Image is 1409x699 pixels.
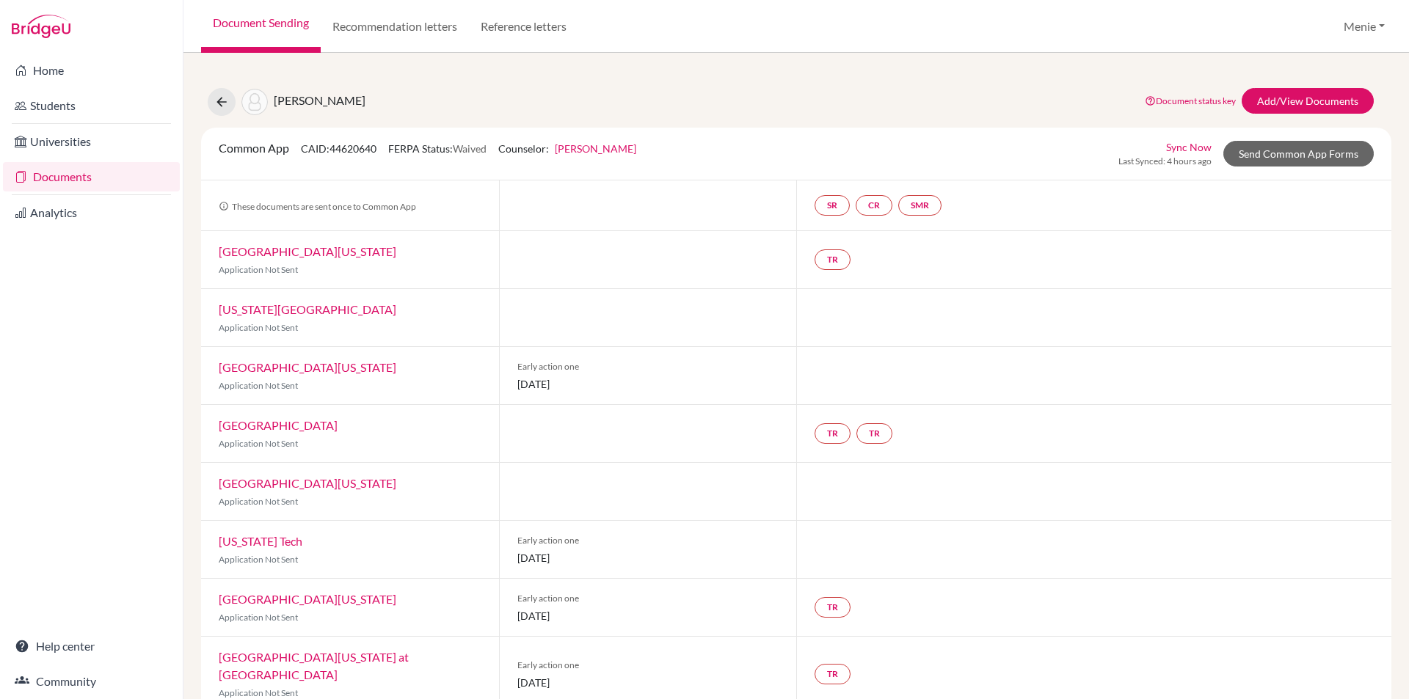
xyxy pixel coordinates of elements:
[517,592,779,605] span: Early action one
[815,249,851,270] a: TR
[3,91,180,120] a: Students
[517,550,779,566] span: [DATE]
[219,322,298,333] span: Application Not Sent
[219,612,298,623] span: Application Not Sent
[3,162,180,191] a: Documents
[815,597,851,618] a: TR
[3,667,180,696] a: Community
[219,496,298,507] span: Application Not Sent
[219,360,396,374] a: [GEOGRAPHIC_DATA][US_STATE]
[856,423,892,444] a: TR
[517,608,779,623] span: [DATE]
[856,195,892,216] a: CR
[815,195,850,216] a: SR
[3,127,180,156] a: Universities
[388,142,487,155] span: FERPA Status:
[3,198,180,227] a: Analytics
[219,244,396,258] a: [GEOGRAPHIC_DATA][US_STATE]
[219,476,396,490] a: [GEOGRAPHIC_DATA][US_STATE]
[219,201,416,212] span: These documents are sent once to Common App
[1242,88,1374,114] a: Add/View Documents
[498,142,636,155] span: Counselor:
[12,15,70,38] img: Bridge-U
[815,423,851,444] a: TR
[1166,139,1212,155] a: Sync Now
[517,360,779,373] span: Early action one
[219,264,298,275] span: Application Not Sent
[219,302,396,316] a: [US_STATE][GEOGRAPHIC_DATA]
[219,554,298,565] span: Application Not Sent
[274,93,365,107] span: [PERSON_NAME]
[219,534,302,548] a: [US_STATE] Tech
[815,664,851,684] a: TR
[219,438,298,449] span: Application Not Sent
[517,376,779,392] span: [DATE]
[517,659,779,672] span: Early action one
[1145,95,1236,106] a: Document status key
[3,56,180,85] a: Home
[1223,141,1374,166] a: Send Common App Forms
[3,632,180,661] a: Help center
[301,142,376,155] span: CAID: 44620640
[898,195,942,216] a: SMR
[453,142,487,155] span: Waived
[219,418,338,432] a: [GEOGRAPHIC_DATA]
[1337,12,1391,40] button: Menie
[517,534,779,547] span: Early action one
[219,380,298,391] span: Application Not Sent
[517,675,779,690] span: [DATE]
[219,592,396,606] a: [GEOGRAPHIC_DATA][US_STATE]
[219,650,409,681] a: [GEOGRAPHIC_DATA][US_STATE] at [GEOGRAPHIC_DATA]
[219,141,289,155] span: Common App
[555,142,636,155] a: [PERSON_NAME]
[1118,155,1212,168] span: Last Synced: 4 hours ago
[219,687,298,698] span: Application Not Sent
